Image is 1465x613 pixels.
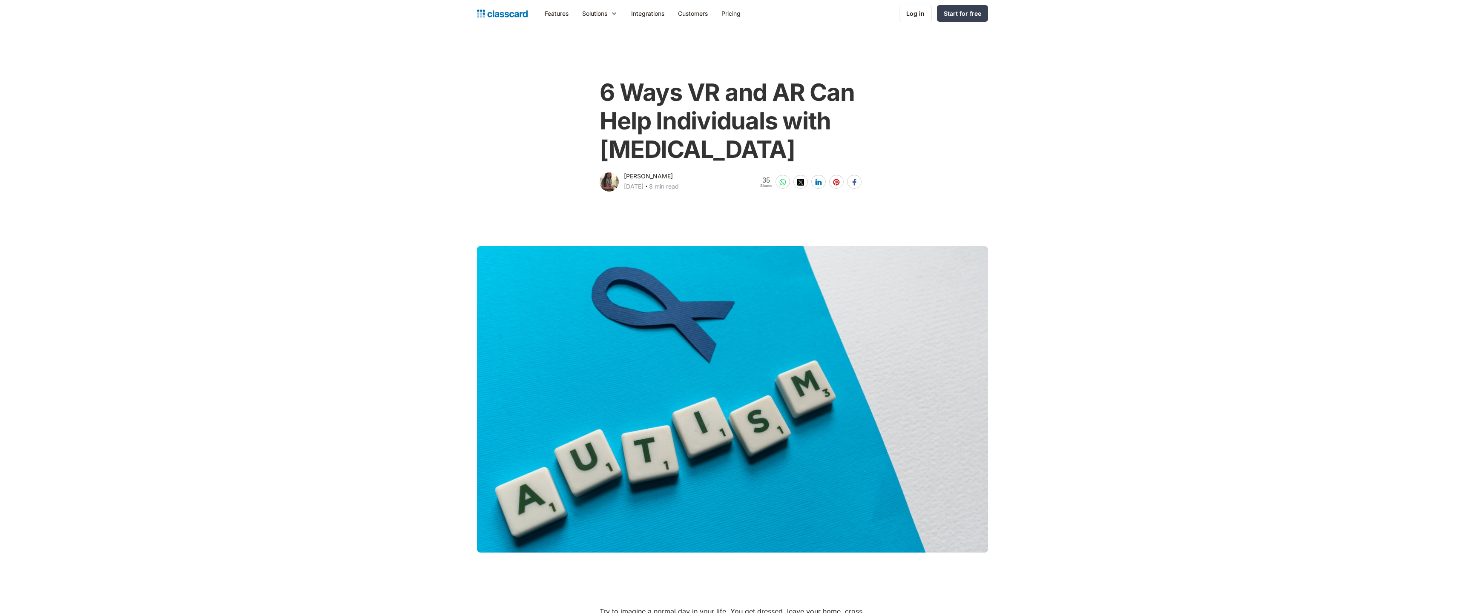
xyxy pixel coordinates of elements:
img: linkedin-white sharing button [815,179,822,186]
div: 8 min read [649,181,679,192]
img: twitter-white sharing button [797,179,804,186]
a: Features [538,4,575,23]
span: Shares [760,184,773,188]
a: Log in [899,5,932,22]
div: Solutions [582,9,607,18]
div: Log in [906,9,925,18]
div: ‧ [643,181,649,193]
a: Integrations [624,4,671,23]
a: Customers [671,4,715,23]
img: pinterest-white sharing button [833,179,840,186]
a: Start for free [937,5,988,22]
div: [PERSON_NAME] [624,171,673,181]
div: Start for free [944,9,981,18]
img: facebook-white sharing button [851,179,858,186]
div: [DATE] [624,181,643,192]
img: whatsapp-white sharing button [779,179,786,186]
span: 35 [760,177,773,184]
h1: 6 Ways VR and AR Can Help Individuals with [MEDICAL_DATA] [600,78,865,164]
a: Pricing [715,4,747,23]
a: Logo [477,8,528,20]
